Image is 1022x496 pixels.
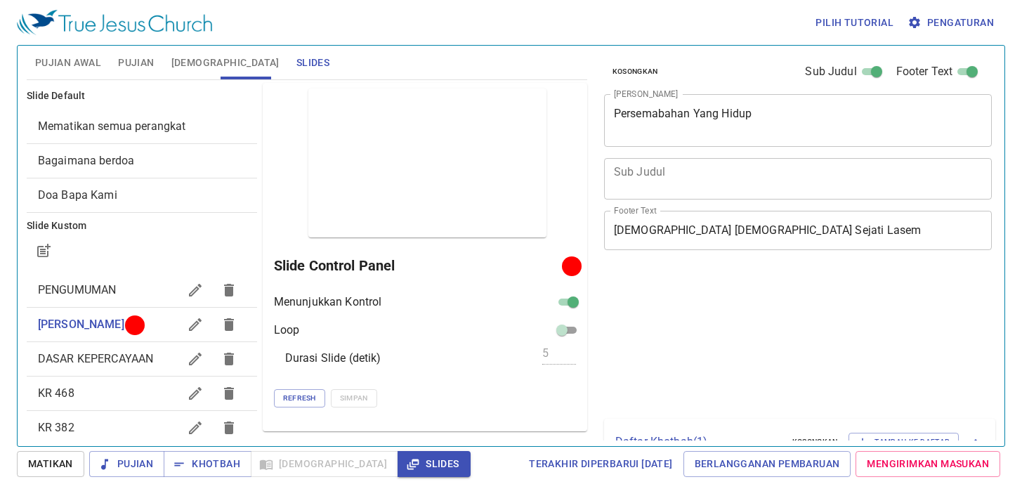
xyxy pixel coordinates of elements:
[792,436,838,448] span: Kosongkan
[175,455,240,473] span: Khotbah
[604,63,667,80] button: Kosongkan
[614,107,983,133] textarea: Persemabahan Yang Hidup
[910,14,994,32] span: Pengaturan
[604,419,995,465] div: Daftar Khotbah(1)KosongkanTambah ke Daftar
[815,14,893,32] span: Pilih tutorial
[409,455,459,473] span: Slides
[38,188,117,202] span: [object Object]
[896,63,953,80] span: Footer Text
[27,110,257,143] div: Mematikan semua perangkat
[38,154,134,167] span: [object Object]
[27,144,257,178] div: Bagaimana berdoa
[164,451,251,477] button: Khotbah
[274,322,300,339] p: Loop
[296,54,329,72] span: Slides
[598,265,916,414] iframe: from-child
[38,283,117,296] span: PENGUMUMAN
[17,10,212,35] img: True Jesus Church
[810,10,899,36] button: Pilih tutorial
[784,433,846,450] button: Kosongkan
[695,455,840,473] span: Berlangganan Pembaruan
[905,10,1000,36] button: Pengaturan
[858,436,950,448] span: Tambah ke Daftar
[27,178,257,212] div: Doa Bapa Kami
[27,218,257,234] h6: Slide Kustom
[523,451,678,477] a: Terakhir Diperbarui [DATE]
[171,54,280,72] span: [DEMOGRAPHIC_DATA]
[615,433,781,450] p: Daftar Khotbah ( 1 )
[27,377,257,410] div: KR 468
[17,451,84,477] button: Matikan
[100,455,153,473] span: Pujian
[274,254,567,277] h6: Slide Control Panel
[805,63,856,80] span: Sub Judul
[683,451,851,477] a: Berlangganan Pembaruan
[283,392,316,405] span: Refresh
[89,451,164,477] button: Pujian
[274,389,325,407] button: Refresh
[38,421,74,434] span: KR 382
[28,455,73,473] span: Matikan
[38,386,74,400] span: KR 468
[529,455,672,473] span: Terakhir Diperbarui [DATE]
[35,54,101,72] span: Pujian Awal
[856,451,1000,477] a: Mengirimkan Masukan
[27,273,257,307] div: PENGUMUMAN
[867,455,989,473] span: Mengirimkan Masukan
[27,411,257,445] div: KR 382
[612,65,658,78] span: Kosongkan
[27,308,257,341] div: [PERSON_NAME]
[285,350,381,367] p: Durasi Slide (detik)
[38,352,154,365] span: DASAR KEPERCAYAAN
[849,433,959,451] button: Tambah ke Daftar
[118,54,154,72] span: Pujian
[274,294,382,311] p: Menunjukkan Kontrol
[38,318,124,331] span: Mari kita berdoa
[398,451,470,477] button: Slides
[27,342,257,376] div: DASAR KEPERCAYAAN
[27,89,257,104] h6: Slide Default
[38,119,186,133] span: [object Object]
